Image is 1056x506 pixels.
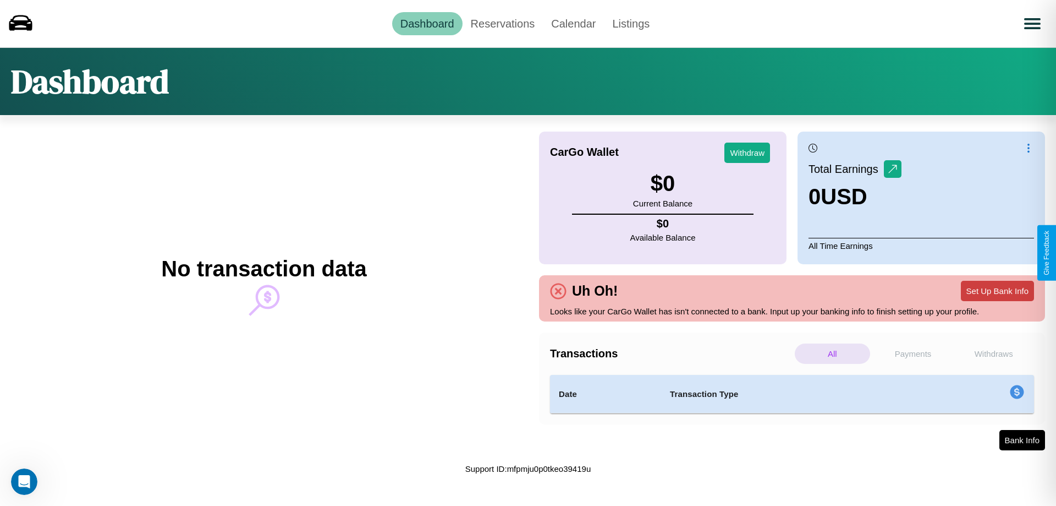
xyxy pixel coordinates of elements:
[809,238,1034,253] p: All Time Earnings
[630,230,696,245] p: Available Balance
[633,171,692,196] h3: $ 0
[630,217,696,230] h4: $ 0
[809,184,901,209] h3: 0 USD
[550,304,1034,319] p: Looks like your CarGo Wallet has isn't connected to a bank. Input up your banking info to finish ...
[961,281,1034,301] button: Set Up Bank Info
[1043,231,1050,275] div: Give Feedback
[463,12,543,35] a: Reservations
[999,430,1045,450] button: Bank Info
[543,12,604,35] a: Calendar
[11,469,37,495] iframe: Intercom live chat
[809,159,884,179] p: Total Earnings
[795,344,870,364] p: All
[11,59,169,104] h1: Dashboard
[392,12,463,35] a: Dashboard
[161,257,366,281] h2: No transaction data
[1017,8,1048,39] button: Open menu
[550,347,792,360] h4: Transactions
[670,388,920,401] h4: Transaction Type
[550,146,619,159] h4: CarGo Wallet
[876,344,951,364] p: Payments
[956,344,1031,364] p: Withdraws
[566,283,623,299] h4: Uh Oh!
[559,388,652,401] h4: Date
[550,375,1034,413] table: simple table
[633,196,692,211] p: Current Balance
[604,12,658,35] a: Listings
[724,143,770,163] button: Withdraw
[465,461,591,476] p: Support ID: mfpmju0p0tkeo39419u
